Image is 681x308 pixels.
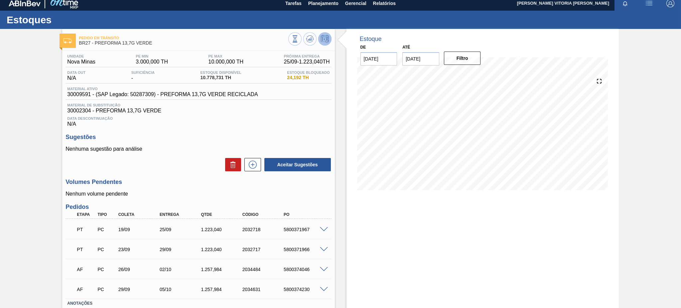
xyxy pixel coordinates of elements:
div: 19/09/2025 [117,227,163,232]
div: Pedido em Trânsito [75,222,97,237]
div: Entrega [158,212,204,217]
p: AF [77,267,95,272]
img: Ícone [64,38,72,43]
div: Pedido em Trânsito [75,242,97,257]
div: N/A [66,114,331,127]
h3: Sugestões [66,134,331,141]
span: Material de Substituição [67,103,330,107]
button: Aceitar Sugestões [264,158,331,171]
div: 5800371966 [282,247,329,252]
span: 10.000,000 TH [208,59,244,65]
h1: Estoques [7,16,125,24]
span: 30009591 - (SAP Legado: 50287309) - PREFORMA 13,7G VERDE RECICLADA [67,91,258,97]
div: N/A [66,71,87,81]
div: Estoque [360,36,382,43]
div: Excluir Sugestões [222,158,241,171]
span: Estoque Disponível [200,71,241,75]
div: Nova sugestão [241,158,261,171]
span: 25/09 - 1.223,040 TH [284,59,330,65]
input: dd/mm/yyyy [360,52,397,66]
span: 3.000,000 TH [136,59,168,65]
p: Nenhum volume pendente [66,191,331,197]
div: Pedido de Compra [96,227,117,232]
div: Qtde [199,212,246,217]
div: Pedido de Compra [96,287,117,292]
div: 29/09/2025 [117,287,163,292]
div: 26/09/2025 [117,267,163,272]
span: Data Descontinuação [67,116,330,120]
div: 02/10/2025 [158,267,204,272]
span: Pedido em Trânsito [79,36,288,40]
button: Filtro [444,52,481,65]
span: Unidade [67,54,95,58]
span: BR27 - PREFORMA 13,7G VERDE [79,41,288,46]
h3: Volumes Pendentes [66,179,331,186]
div: Aceitar Sugestões [261,157,332,172]
span: Nova Minas [67,59,95,65]
span: Data out [67,71,85,75]
div: Pedido de Compra [96,267,117,272]
span: Material ativo [67,87,258,91]
h3: Pedidos [66,204,331,211]
div: 2032718 [241,227,287,232]
div: 1.257,984 [199,267,246,272]
div: PO [282,212,329,217]
div: Etapa [75,212,97,217]
div: 23/09/2025 [117,247,163,252]
input: dd/mm/yyyy [402,52,439,66]
div: 1.223,040 [199,227,246,232]
div: Tipo [96,212,117,217]
label: Até [402,45,410,50]
span: PE MAX [208,54,244,58]
div: 5800374230 [282,287,329,292]
div: 25/09/2025 [158,227,204,232]
div: 2032717 [241,247,287,252]
button: Visão Geral dos Estoques [288,32,302,46]
div: 2034484 [241,267,287,272]
span: 10.778,731 TH [200,75,241,80]
div: 05/10/2025 [158,287,204,292]
button: Desprogramar Estoque [318,32,332,46]
div: 1.257,984 [199,287,246,292]
div: 2034631 [241,287,287,292]
span: Estoque Bloqueado [287,71,330,75]
div: Pedido de Compra [96,247,117,252]
label: De [360,45,366,50]
div: - [130,71,156,81]
div: Coleta [117,212,163,217]
span: 24,192 TH [287,75,330,80]
span: Próxima Entrega [284,54,330,58]
div: 1.223,040 [199,247,246,252]
div: 5800374046 [282,267,329,272]
p: AF [77,287,95,292]
img: TNhmsLtSVTkK8tSr43FrP2fwEKptu5GPRR3wAAAABJRU5ErkJggg== [9,0,41,6]
div: Código [241,212,287,217]
span: PE MIN [136,54,168,58]
button: Atualizar Gráfico [303,32,317,46]
span: Suficiência [131,71,155,75]
p: Nenhuma sugestão para análise [66,146,331,152]
div: Aguardando Faturamento [75,262,97,277]
div: 5800371967 [282,227,329,232]
div: Aguardando Faturamento [75,282,97,297]
div: 29/09/2025 [158,247,204,252]
p: PT [77,227,95,232]
span: 30002304 - PREFORMA 13,7G VERDE [67,108,330,114]
p: PT [77,247,95,252]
